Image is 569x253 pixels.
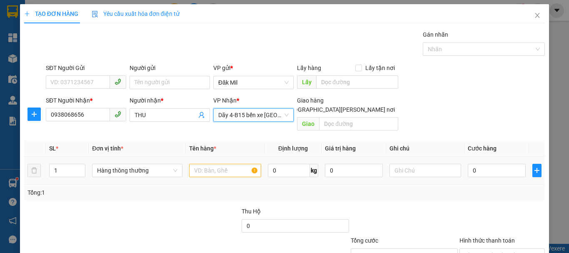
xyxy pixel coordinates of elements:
[27,108,41,121] button: plus
[54,47,139,59] div: 0961305097
[459,237,515,244] label: Hình thức thanh toán
[24,11,30,17] span: plus
[297,117,319,130] span: Giao
[115,78,121,85] span: phone
[27,164,41,177] button: delete
[242,208,261,215] span: Thu Hộ
[362,63,398,73] span: Lấy tận nơi
[351,237,378,244] span: Tổng cước
[386,140,465,157] th: Ghi chú
[281,105,398,114] span: [GEOGRAPHIC_DATA][PERSON_NAME] nơi
[310,164,318,177] span: kg
[54,8,74,17] span: Nhận:
[389,164,462,177] input: Ghi Chú
[218,109,289,121] span: Dãy 4-B15 bến xe Miền Đông
[189,145,216,152] span: Tên hàng
[198,112,205,118] span: user-add
[534,12,541,19] span: close
[27,188,220,197] div: Tổng: 1
[526,4,549,28] button: Close
[218,76,289,89] span: Đăk Mil
[49,145,56,152] span: SL
[97,164,177,177] span: Hàng thông thường
[423,31,448,38] label: Gán nhãn
[54,37,139,47] div: mạnh
[325,145,356,152] span: Giá trị hàng
[130,96,210,105] div: Người nhận
[92,145,123,152] span: Đơn vị tính
[130,63,210,73] div: Người gửi
[468,145,497,152] span: Cước hàng
[92,10,180,17] span: Yêu cầu xuất hóa đơn điện tử
[115,111,121,118] span: phone
[278,145,308,152] span: Định lượng
[54,7,139,37] div: Dãy 4-B15 bến xe [GEOGRAPHIC_DATA]
[316,75,398,89] input: Dọc đường
[297,65,321,71] span: Lấy hàng
[189,164,261,177] input: VD: Bàn, Ghế
[213,63,294,73] div: VP gửi
[297,97,324,104] span: Giao hàng
[46,96,126,105] div: SĐT Người Nhận
[24,10,78,17] span: TẠO ĐƠN HÀNG
[46,63,126,73] div: SĐT Người Gửi
[325,164,382,177] input: 0
[297,75,316,89] span: Lấy
[213,97,237,104] span: VP Nhận
[532,164,542,177] button: plus
[533,167,542,174] span: plus
[7,7,48,27] div: Đăk Mil
[7,8,20,17] span: Gửi:
[319,117,398,130] input: Dọc đường
[92,11,98,18] img: icon
[28,111,40,118] span: plus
